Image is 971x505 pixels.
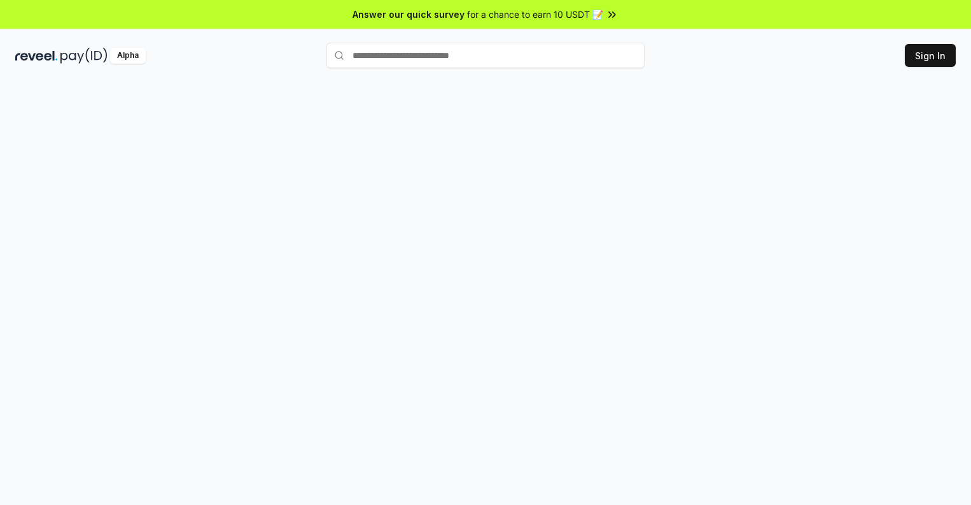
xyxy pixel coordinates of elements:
[60,48,108,64] img: pay_id
[467,8,603,21] span: for a chance to earn 10 USDT 📝
[353,8,465,21] span: Answer our quick survey
[15,48,58,64] img: reveel_dark
[905,44,956,67] button: Sign In
[110,48,146,64] div: Alpha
